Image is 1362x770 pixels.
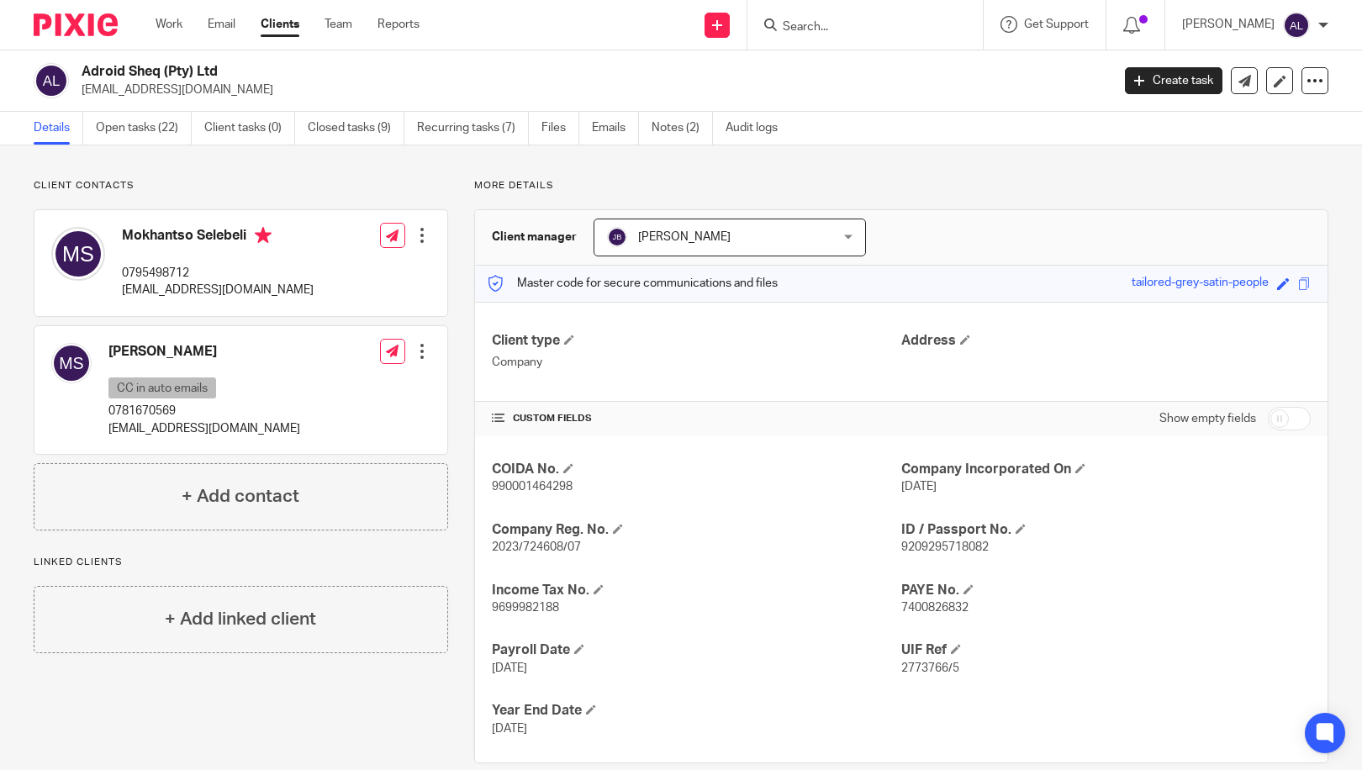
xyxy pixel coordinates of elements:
[82,63,896,81] h2: Adroid Sheq (Pty) Ltd
[492,354,901,371] p: Company
[34,13,118,36] img: Pixie
[261,16,299,33] a: Clients
[34,112,83,145] a: Details
[1125,67,1222,94] a: Create task
[108,420,300,437] p: [EMAIL_ADDRESS][DOMAIN_NAME]
[901,662,959,674] span: 2773766/5
[108,377,216,398] p: CC in auto emails
[492,481,573,493] span: 990001464298
[901,461,1311,478] h4: Company Incorporated On
[51,343,92,383] img: svg%3E
[901,602,969,614] span: 7400826832
[122,265,314,282] p: 0795498712
[1132,274,1269,293] div: tailored-grey-satin-people
[901,481,937,493] span: [DATE]
[96,112,192,145] a: Open tasks (22)
[492,582,901,599] h4: Income Tax No.
[1024,18,1089,30] span: Get Support
[492,602,559,614] span: 9699982188
[122,282,314,298] p: [EMAIL_ADDRESS][DOMAIN_NAME]
[492,332,901,350] h4: Client type
[492,702,901,720] h4: Year End Date
[208,16,235,33] a: Email
[308,112,404,145] a: Closed tasks (9)
[34,179,448,192] p: Client contacts
[1283,12,1310,39] img: svg%3E
[108,403,300,419] p: 0781670569
[541,112,579,145] a: Files
[901,541,989,553] span: 9209295718082
[901,521,1311,539] h4: ID / Passport No.
[51,227,105,281] img: svg%3E
[165,606,316,632] h4: + Add linked client
[592,112,639,145] a: Emails
[325,16,352,33] a: Team
[492,662,527,674] span: [DATE]
[1159,410,1256,427] label: Show empty fields
[726,112,790,145] a: Audit logs
[901,582,1311,599] h4: PAYE No.
[492,541,581,553] span: 2023/724608/07
[492,521,901,539] h4: Company Reg. No.
[377,16,420,33] a: Reports
[781,20,932,35] input: Search
[82,82,1100,98] p: [EMAIL_ADDRESS][DOMAIN_NAME]
[492,723,527,735] span: [DATE]
[417,112,529,145] a: Recurring tasks (7)
[474,179,1328,192] p: More details
[34,556,448,569] p: Linked clients
[901,332,1311,350] h4: Address
[638,231,731,243] span: [PERSON_NAME]
[108,343,300,361] h4: [PERSON_NAME]
[607,227,627,247] img: svg%3E
[204,112,295,145] a: Client tasks (0)
[492,641,901,659] h4: Payroll Date
[156,16,182,33] a: Work
[652,112,713,145] a: Notes (2)
[492,412,901,425] h4: CUSTOM FIELDS
[122,227,314,248] h4: Mokhantso Selebeli
[182,483,299,509] h4: + Add contact
[492,229,577,245] h3: Client manager
[1182,16,1275,33] p: [PERSON_NAME]
[901,641,1311,659] h4: UIF Ref
[488,275,778,292] p: Master code for secure communications and files
[255,227,272,244] i: Primary
[492,461,901,478] h4: COIDA No.
[34,63,69,98] img: svg%3E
